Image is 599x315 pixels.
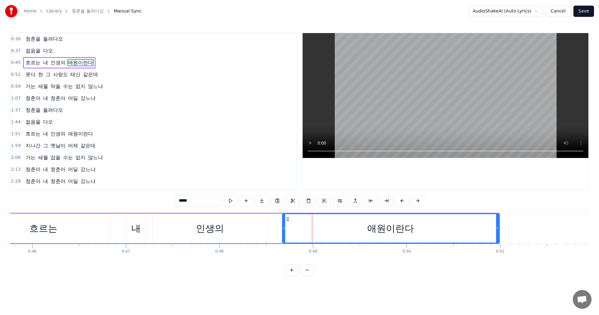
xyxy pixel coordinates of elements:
span: 없지 [75,154,86,161]
span: 2:28 [11,178,21,185]
span: 내 [42,166,49,173]
div: 0:48 [215,249,224,254]
a: Library [46,8,62,14]
span: 다오 [42,47,54,54]
span: 청춘아 [50,166,66,173]
span: 0:45 [11,60,21,66]
div: 내 [131,221,141,235]
a: 청춘을 돌려다오 [72,8,104,14]
span: 1:07 [11,95,21,101]
span: 그 [45,71,51,78]
span: 어딜 [67,166,79,173]
span: 옛날이 [50,142,66,149]
span: 어제 [67,142,79,149]
span: 못다 [25,71,36,78]
div: 애원이란다 [367,221,414,235]
span: 흐르는 [25,59,41,66]
button: Cancel [545,6,571,17]
span: 같은데 [82,71,99,78]
span: 애원이란다 [67,59,94,66]
span: 내 [42,178,49,185]
span: 청춘아 [25,178,41,185]
span: 세월 [37,154,49,161]
span: 갔느냐 [80,166,96,173]
span: 내 [42,95,49,102]
div: 0:49 [309,249,317,254]
span: 1:37 [11,107,21,113]
span: 내 [42,130,49,137]
div: 0:47 [122,249,130,254]
span: 청춘아 [50,178,66,185]
img: youka [5,5,17,17]
span: 갔느냐 [80,95,96,102]
span: 수는 [62,83,74,90]
button: Save [573,6,594,17]
span: 0:59 [11,83,21,90]
span: 가는 [25,83,36,90]
span: 막을 [50,83,61,90]
span: 청춘을 [25,35,41,42]
span: 2:06 [11,155,21,161]
span: 그 [42,142,49,149]
span: 갔느냐 [80,178,96,185]
span: 사랑도 [52,71,69,78]
span: 애원이란다 [67,130,94,137]
span: 다오 [42,118,54,126]
span: 않느냐 [87,154,104,161]
span: 않느냐 [87,83,104,90]
span: 0:37 [11,48,21,54]
span: 잡을 [50,154,61,161]
span: 인생의 [50,59,66,66]
span: 인생의 [50,130,66,137]
span: 젊음을 [25,118,41,126]
span: 돌려다오 [42,35,64,42]
span: 청춘을 [25,106,41,114]
div: 인생의 [196,221,224,235]
span: 2:13 [11,166,21,173]
span: 수는 [62,154,74,161]
span: 어딜 [67,178,79,185]
span: 0:52 [11,71,21,78]
span: 같은데 [80,142,96,149]
span: 젊음을 [25,47,41,54]
div: 흐르는 [29,221,57,235]
div: 0:46 [28,249,37,254]
span: 없지 [75,83,86,90]
nav: breadcrumb [24,8,142,14]
div: 0:51 [496,249,504,254]
div: 채팅 열기 [573,290,592,309]
span: 청춘아 [50,95,66,102]
span: 세월 [37,83,49,90]
span: 한 [37,71,44,78]
span: 지나간 [25,142,41,149]
span: 어딜 [67,95,79,102]
a: Home [24,8,37,14]
div: 0:50 [402,249,411,254]
span: 1:51 [11,131,21,137]
span: 청춘아 [25,166,41,173]
span: 0:30 [11,36,21,42]
span: 흐르는 [25,130,41,137]
span: 가는 [25,154,36,161]
span: 1:59 [11,143,21,149]
span: 돌려다오 [42,106,64,114]
span: 청춘아 [25,95,41,102]
span: Manual Sync [114,8,142,14]
span: 태산 [70,71,81,78]
span: 내 [42,59,49,66]
span: 1:44 [11,119,21,125]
